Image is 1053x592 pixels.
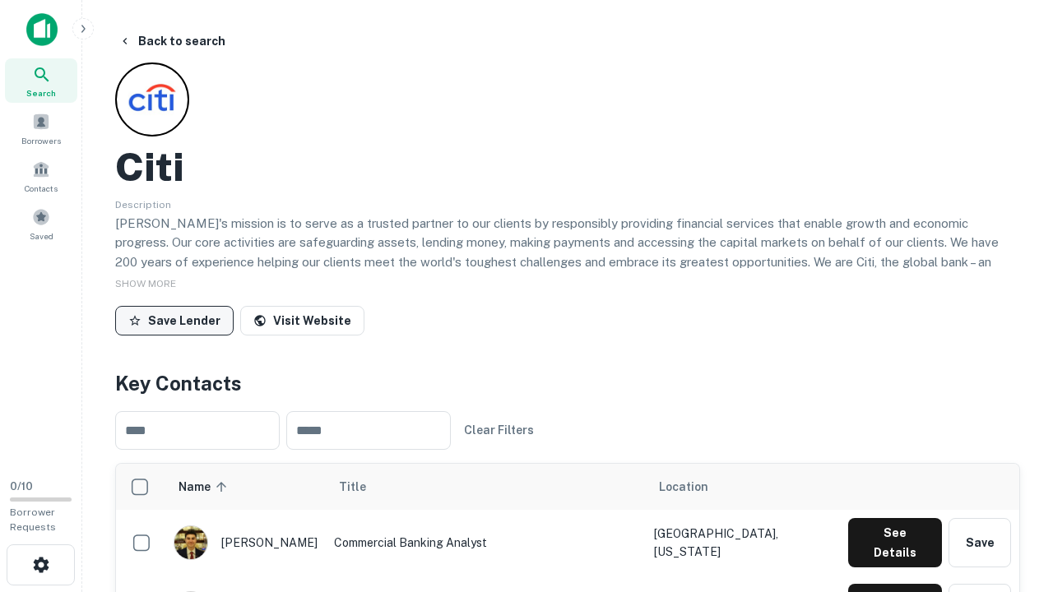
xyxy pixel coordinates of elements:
button: Save Lender [115,306,234,335]
button: Clear Filters [457,415,540,445]
p: [PERSON_NAME]'s mission is to serve as a trusted partner to our clients by responsibly providing ... [115,214,1020,311]
span: 0 / 10 [10,480,33,493]
td: [GEOGRAPHIC_DATA], [US_STATE] [646,510,840,576]
span: Borrower Requests [10,506,56,533]
img: capitalize-icon.png [26,13,58,46]
a: Saved [5,201,77,246]
a: Visit Website [240,306,364,335]
h4: Key Contacts [115,368,1020,398]
a: Search [5,58,77,103]
th: Location [646,464,840,510]
h2: Citi [115,143,184,191]
a: Borrowers [5,106,77,150]
button: See Details [848,518,942,567]
th: Title [326,464,646,510]
span: Location [659,477,708,497]
a: Contacts [5,154,77,198]
button: Back to search [112,26,232,56]
span: SHOW MORE [115,278,176,289]
span: Borrowers [21,134,61,147]
span: Saved [30,229,53,243]
img: 1753279374948 [174,526,207,559]
span: Contacts [25,182,58,195]
span: Title [339,477,387,497]
button: Save [949,518,1011,567]
th: Name [165,464,326,510]
td: Commercial Banking Analyst [326,510,646,576]
span: Search [26,86,56,99]
div: [PERSON_NAME] [174,525,318,560]
span: Description [115,199,171,210]
span: Name [179,477,232,497]
iframe: Chat Widget [971,460,1053,539]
